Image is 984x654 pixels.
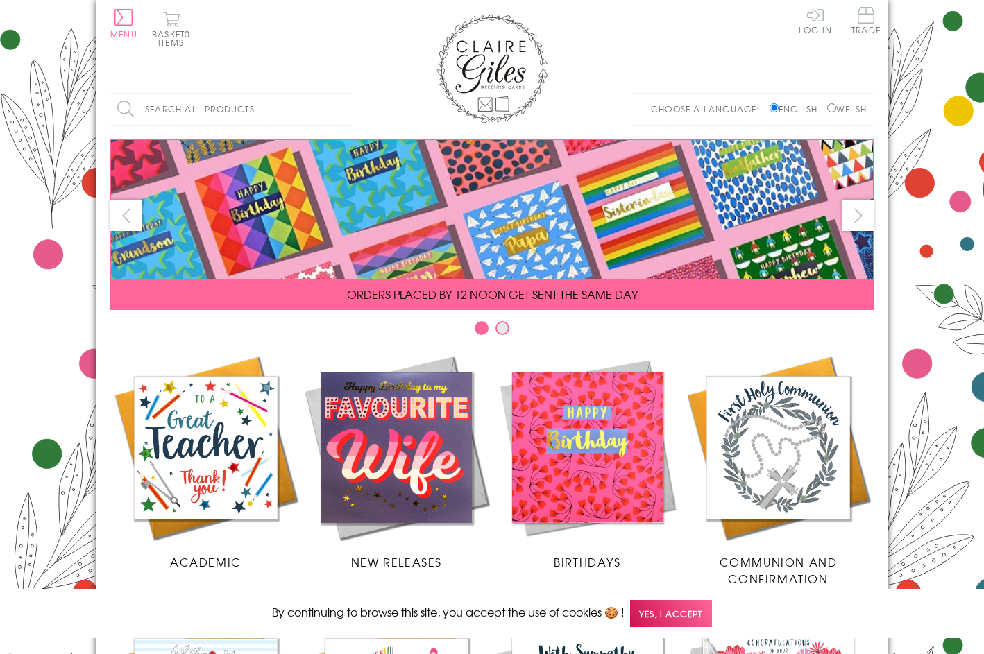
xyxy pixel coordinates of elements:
img: Claire Giles Greetings Cards [436,14,548,123]
span: New Releases [351,553,442,570]
input: English [770,103,779,112]
div: Carousel Pagination [110,320,874,342]
span: Communion and Confirmation [720,553,838,587]
p: Choose a language: [651,103,767,115]
a: New Releases [301,352,492,570]
span: Birthdays [554,553,620,570]
input: Search [339,94,353,125]
input: Welsh [827,103,836,112]
label: Welsh [827,103,867,115]
a: Birthdays [492,352,683,570]
span: Trade [851,7,881,34]
span: Academic [170,553,241,570]
input: Search all products [110,94,353,125]
label: English [770,103,824,115]
span: Yes, I accept [630,600,712,627]
button: prev [110,200,142,231]
button: Basket0 items [152,11,190,46]
span: ORDERS PLACED BY 12 NOON GET SENT THE SAME DAY [347,286,638,302]
a: Log In [799,7,832,34]
button: Menu [110,9,137,38]
span: 0 items [158,28,190,49]
button: Carousel Page 1 (Current Slide) [475,321,489,335]
a: Communion and Confirmation [683,352,874,587]
button: Carousel Page 2 [495,321,509,335]
span: Menu [110,28,137,40]
a: Trade [851,7,881,37]
button: next [842,200,874,231]
a: Academic [110,352,301,570]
